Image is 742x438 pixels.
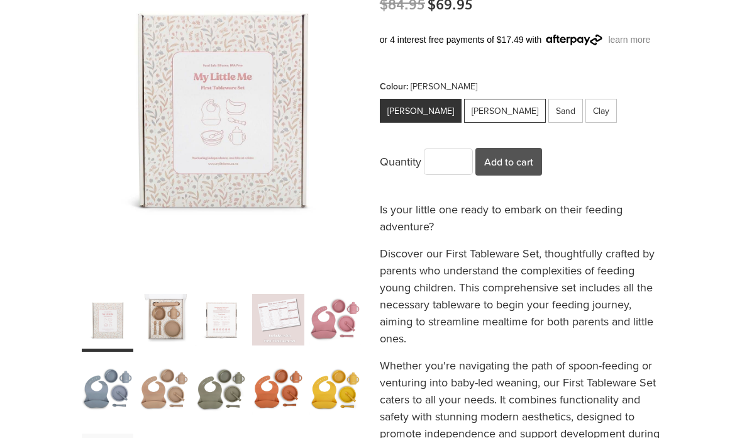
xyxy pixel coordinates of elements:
span: Colour: [380,80,411,93]
div: [PERSON_NAME] [380,99,462,123]
div: Sand [548,99,583,123]
div: Quantity [380,149,475,174]
p: Discover our First Tableware Set, thoughtfully crafted by parents who understand the complexities... [380,245,660,347]
button: Add to cart [475,148,542,176]
span: [PERSON_NAME] [411,80,480,93]
a: learn more [608,35,650,45]
div: [PERSON_NAME] [464,99,546,123]
p: Is your little one ready to embark on their feeding adventure? [380,201,660,235]
div: or 4 interest free payments of $17.49 with [380,19,660,62]
div: Clay [585,99,617,123]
